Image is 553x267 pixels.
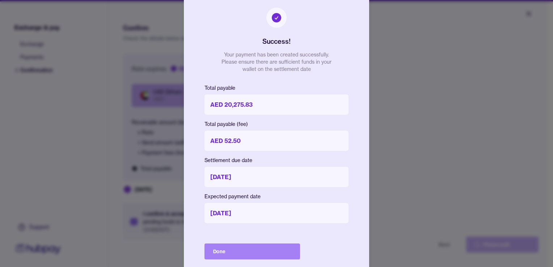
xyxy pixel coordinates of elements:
p: [DATE] [204,203,349,223]
p: Total payable [204,84,349,92]
p: Settlement due date [204,157,349,164]
p: AED 20,275.83 [204,94,349,115]
p: AED 52.50 [204,131,349,151]
h2: Success! [262,37,291,47]
p: [DATE] [204,167,349,187]
p: Expected payment date [204,193,349,200]
p: Total payable (fee) [204,120,349,128]
p: Your payment has been created successfully. Please ensure there are sufficient funds in your wall... [219,51,334,73]
button: Done [204,243,300,259]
